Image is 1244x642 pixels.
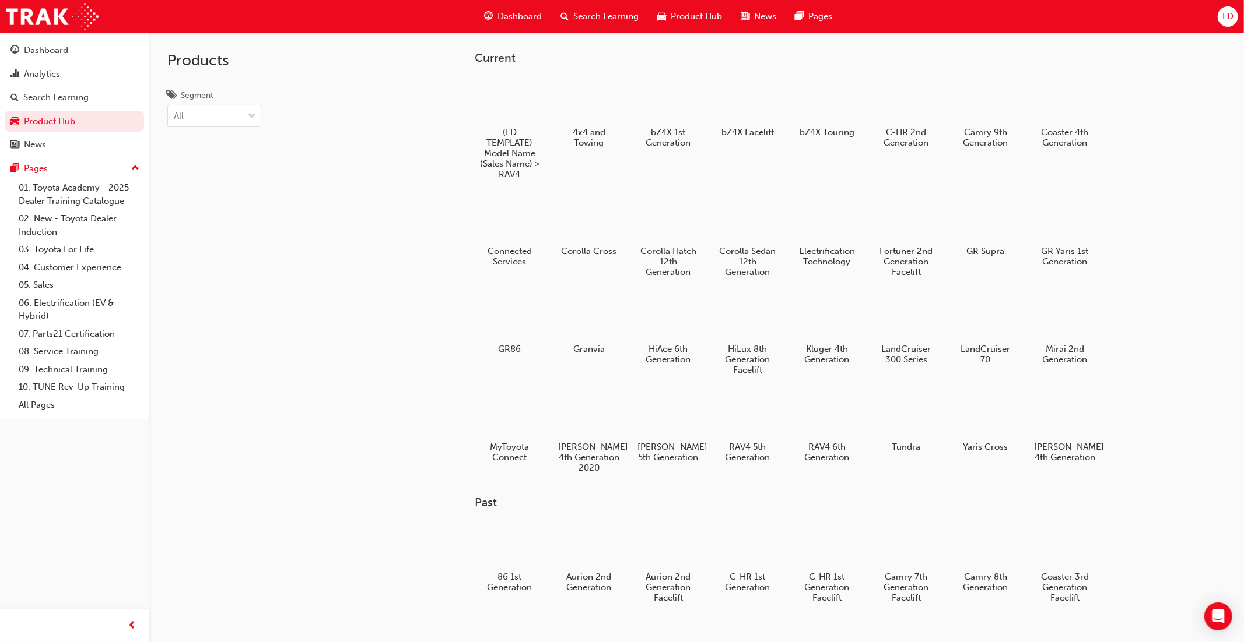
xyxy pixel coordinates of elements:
h5: bZ4X 1st Generation [637,127,699,148]
h5: Camry 7th Generation Facelift [875,572,937,603]
h2: Products [167,51,261,70]
h5: Aurion 2nd Generation Facelift [637,572,699,603]
div: Open Intercom Messenger [1204,602,1232,630]
a: [PERSON_NAME] 5th Generation [633,389,703,467]
a: 04. Customer Experience [14,259,144,277]
a: GR Supra [951,193,1021,260]
span: Search Learning [573,10,639,23]
a: Camry 8th Generation [951,519,1021,597]
h5: Kluger 4th Generation [796,344,857,365]
h5: bZ4X Facelift [717,127,778,137]
a: news-iconNews [731,5,786,29]
a: Corolla Hatch 12th Generation [633,193,703,281]
a: Corolla Sedan 12th Generation [713,193,783,281]
a: 06. Electrification (EV & Hybrid) [14,294,144,325]
a: 05. Sales [14,276,144,294]
a: bZ4X Touring [792,74,862,142]
a: guage-iconDashboard [475,5,551,29]
span: Product Hub [671,10,722,23]
a: RAV4 6th Generation [792,389,862,467]
span: news-icon [10,140,19,150]
h5: [PERSON_NAME] 4th Generation 2020 [558,442,619,473]
a: 01. Toyota Academy - 2025 Dealer Training Catalogue [14,179,144,210]
h5: LandCruiser 300 Series [875,344,937,365]
h3: Past [475,496,1137,509]
button: DashboardAnalyticsSearch LearningProduct HubNews [5,37,144,158]
a: [PERSON_NAME] 4th Generation 2020 [554,389,624,477]
a: C-HR 1st Generation [713,519,783,597]
a: News [5,134,144,156]
span: Pages [808,10,832,23]
a: Connected Services [475,193,545,271]
h3: Current [475,51,1137,65]
h5: Camry 9th Generation [955,127,1016,148]
a: C-HR 2nd Generation [871,74,941,152]
a: Coaster 4th Generation [1030,74,1100,152]
a: Aurion 2nd Generation [554,519,624,597]
span: guage-icon [484,9,493,24]
div: Pages [24,162,48,175]
h5: (LD TEMPLATE) Model Name (Sales Name) > RAV4 [479,127,540,179]
h5: 86 1st Generation [479,572,540,592]
a: Aurion 2nd Generation Facelift [633,519,703,608]
a: search-iconSearch Learning [551,5,648,29]
h5: HiAce 6th Generation [637,344,699,365]
h5: Coaster 4th Generation [1034,127,1095,148]
h5: Camry 8th Generation [955,572,1016,592]
a: HiAce 6th Generation [633,291,703,369]
a: Yaris Cross [951,389,1021,456]
h5: Granvia [558,344,619,354]
span: car-icon [10,117,19,127]
a: bZ4X 1st Generation [633,74,703,152]
h5: Aurion 2nd Generation [558,572,619,592]
a: LandCruiser 300 Series [871,291,941,369]
span: car-icon [657,9,666,24]
h5: [PERSON_NAME] 5th Generation [637,442,699,463]
div: Dashboard [24,44,68,57]
a: C-HR 1st Generation Facelift [792,519,862,608]
h5: Corolla Hatch 12th Generation [637,246,699,277]
span: up-icon [131,161,139,176]
a: bZ4X Facelift [713,74,783,142]
h5: LandCruiser 70 [955,344,1016,365]
a: 08. Service Training [14,343,144,361]
span: prev-icon [128,619,137,633]
div: All [174,110,184,123]
a: 4x4 and Towing [554,74,624,152]
span: news-icon [741,9,749,24]
a: Product Hub [5,111,144,132]
h5: GR Supra [955,246,1016,256]
a: RAV4 5th Generation [713,389,783,467]
h5: Tundra [875,442,937,452]
h5: C-HR 1st Generation Facelift [796,572,857,603]
a: GR86 [475,291,545,358]
h5: 4x4 and Towing [558,127,619,148]
a: pages-iconPages [786,5,842,29]
span: LD [1222,10,1234,23]
h5: Yaris Cross [955,442,1016,452]
span: News [754,10,776,23]
h5: Corolla Sedan 12th Generation [717,246,778,277]
a: Trak [6,3,99,30]
h5: C-HR 1st Generation [717,572,778,592]
div: Analytics [24,68,60,81]
h5: MyToyota Connect [479,442,540,463]
span: search-icon [10,93,19,103]
h5: GR Yaris 1st Generation [1034,246,1095,267]
a: MyToyota Connect [475,389,545,467]
div: Search Learning [23,91,89,104]
a: Tundra [871,389,941,456]
span: pages-icon [795,9,804,24]
h5: C-HR 2nd Generation [875,127,937,148]
a: 09. Technical Training [14,361,144,379]
a: Corolla Cross [554,193,624,260]
a: Granvia [554,291,624,358]
h5: Mirai 2nd Generation [1034,344,1095,365]
a: Dashboard [5,40,144,61]
a: [PERSON_NAME] 4th Generation [1030,389,1100,467]
a: 03. Toyota For Life [14,241,144,259]
a: 02. New - Toyota Dealer Induction [14,210,144,241]
a: Kluger 4th Generation [792,291,862,369]
span: down-icon [248,109,256,124]
a: Search Learning [5,87,144,108]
